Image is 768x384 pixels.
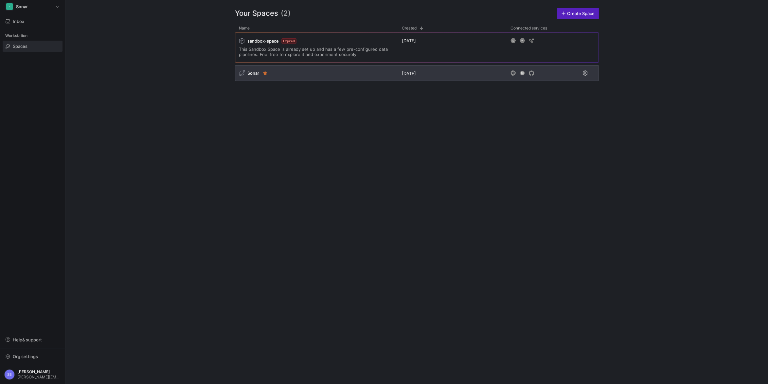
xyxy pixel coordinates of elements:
span: Help & support [13,337,42,342]
div: Workstation [3,31,63,41]
span: Your Spaces [235,8,278,19]
span: Inbox [13,19,24,24]
button: SB[PERSON_NAME][PERSON_NAME][EMAIL_ADDRESS][DOMAIN_NAME] [3,368,63,381]
span: This Sandbox Space is already set up and has a few pre-configured data pipelines. Feel free to ex... [239,47,394,57]
span: Connected services [510,26,547,30]
button: Inbox [3,16,63,27]
span: Org settings [13,354,38,359]
span: (2) [281,8,291,19]
a: Create Space [557,8,599,19]
span: Name [239,26,250,30]
span: Created [402,26,417,30]
span: [PERSON_NAME][EMAIL_ADDRESS][DOMAIN_NAME] [17,375,61,379]
a: Org settings [3,355,63,360]
span: Expired [281,38,296,44]
div: Press SPACE to select this row. [235,65,599,84]
div: S [6,3,13,10]
span: Sonar [16,4,28,9]
div: SB [4,369,15,380]
button: Help& support [3,334,63,345]
span: sandbox-space [247,38,279,44]
span: Sonar [247,70,259,76]
span: Spaces [13,44,27,49]
span: Create Space [567,11,595,16]
div: Press SPACE to select this row. [235,32,599,65]
button: Org settings [3,351,63,362]
span: [DATE] [402,71,416,76]
span: [PERSON_NAME] [17,370,61,374]
span: [DATE] [402,38,416,43]
a: Spaces [3,41,63,52]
